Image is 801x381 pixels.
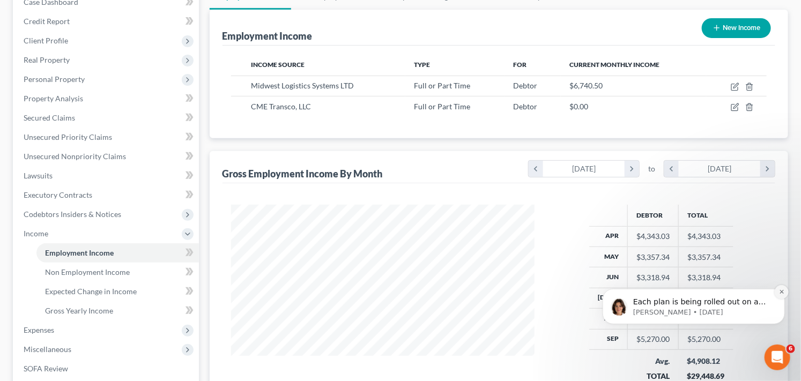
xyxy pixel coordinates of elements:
[45,287,137,296] span: Expected Change in Income
[45,267,130,277] span: Non Employment Income
[514,81,538,90] span: Debtor
[15,108,199,128] a: Secured Claims
[414,81,470,90] span: Full or Part Time
[251,102,311,111] span: CME Transco, LLC
[24,132,112,141] span: Unsecured Priority Claims
[760,161,775,177] i: chevron_right
[47,76,182,170] span: Each plan is being rolled out on a per-district basis. Once your district's plan is available you...
[679,205,733,226] th: Total
[47,86,185,96] p: Message from Emma, sent 1d ago
[24,190,92,199] span: Executory Contracts
[569,81,603,90] span: $6,740.50
[16,68,198,103] div: message notification from Emma, 1d ago. Each plan is being rolled out on a per-district basis. On...
[15,147,199,166] a: Unsecured Nonpriority Claims
[36,301,199,320] a: Gross Yearly Income
[765,345,790,370] iframe: Intercom live chat
[45,248,114,257] span: Employment Income
[24,74,85,84] span: Personal Property
[24,152,126,161] span: Unsecured Nonpriority Claims
[251,61,305,69] span: Income Source
[24,94,83,103] span: Property Analysis
[24,55,70,64] span: Real Property
[24,325,54,334] span: Expenses
[24,229,48,238] span: Income
[569,102,588,111] span: $0.00
[24,345,71,354] span: Miscellaneous
[251,81,354,90] span: Midwest Logistics Systems LTD
[569,61,659,69] span: Current Monthly Income
[628,205,679,226] th: Debtor
[24,77,41,94] img: Profile image for Emma
[36,243,199,263] a: Employment Income
[702,18,771,38] button: New Income
[24,171,53,180] span: Lawsuits
[45,306,113,315] span: Gross Yearly Income
[222,29,313,42] div: Employment Income
[414,61,430,69] span: Type
[625,161,639,177] i: chevron_right
[15,12,199,31] a: Credit Report
[24,17,70,26] span: Credit Report
[36,263,199,282] a: Non Employment Income
[587,221,801,341] iframe: Intercom notifications message
[514,61,527,69] span: For
[787,345,795,353] span: 6
[514,102,538,111] span: Debtor
[15,89,199,108] a: Property Analysis
[24,113,75,122] span: Secured Claims
[648,163,655,174] span: to
[15,185,199,205] a: Executory Contracts
[687,356,725,367] div: $4,908.12
[414,102,470,111] span: Full or Part Time
[15,166,199,185] a: Lawsuits
[543,161,625,177] div: [DATE]
[36,282,199,301] a: Expected Change in Income
[679,161,761,177] div: [DATE]
[636,356,670,367] div: Avg.
[529,161,543,177] i: chevron_left
[24,36,68,45] span: Client Profile
[24,364,68,373] span: SOFA Review
[188,64,202,78] button: Dismiss notification
[15,359,199,378] a: SOFA Review
[24,210,121,219] span: Codebtors Insiders & Notices
[664,161,679,177] i: chevron_left
[222,167,383,180] div: Gross Employment Income By Month
[15,128,199,147] a: Unsecured Priority Claims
